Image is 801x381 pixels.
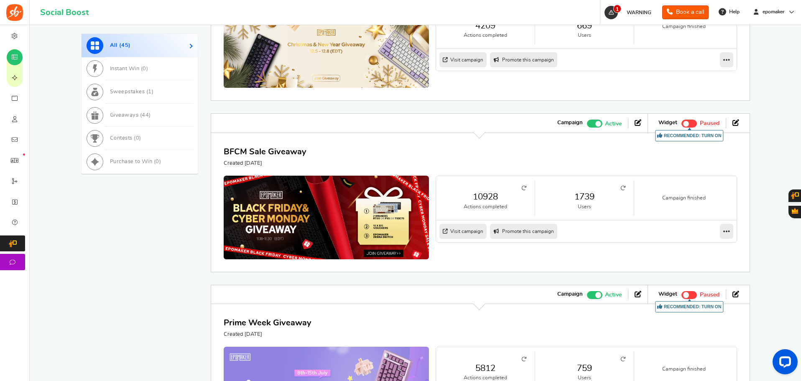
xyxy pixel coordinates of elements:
[224,160,306,167] p: Created [DATE]
[627,10,651,15] span: WARNING
[604,6,656,19] a: 1 WARNING
[142,113,149,118] span: 44
[136,136,140,141] span: 0
[444,203,526,210] small: Actions completed
[557,119,583,127] strong: Campaign
[224,148,306,156] a: BFCM Sale Giveaway
[662,5,709,19] a: Book a call
[110,113,151,118] span: Giveaways ( )
[110,89,154,95] span: Sweepstakes ( )
[788,206,801,218] button: Gratisfaction
[121,43,128,48] span: 45
[444,32,526,39] small: Actions completed
[40,8,89,17] h1: Social Boost
[148,89,152,95] span: 1
[543,32,625,39] small: Users
[605,290,622,299] span: Active
[543,191,625,203] a: 1739
[490,52,557,67] a: Promote this campaign
[766,346,801,381] iframe: LiveChat chat widget
[759,8,788,15] span: epomaker
[439,224,487,239] a: Visit campaign
[727,8,740,15] span: Help
[658,291,677,298] strong: Widget
[715,5,744,18] a: Help
[156,159,159,164] span: 0
[557,291,583,298] strong: Campaign
[652,289,726,299] li: Widget activated
[444,20,526,32] a: 4209
[110,66,148,72] span: Instant Win ( )
[643,366,725,373] small: Campaign finished
[444,362,526,374] a: 5812
[224,331,311,338] p: Created [DATE]
[224,319,311,327] a: Prime Week Giveaway
[652,118,726,128] li: Widget activated
[6,4,23,21] img: Social Boost
[658,119,677,127] strong: Widget
[23,153,25,156] em: New
[543,362,625,374] a: 759
[143,66,146,72] span: 0
[110,43,131,48] span: All ( )
[792,208,798,214] span: Gratisfaction
[643,23,725,30] small: Campaign finished
[605,119,622,128] span: Active
[613,5,621,13] span: 1
[543,203,625,210] small: Users
[490,224,557,239] a: Promote this campaign
[543,20,625,32] a: 669
[110,159,161,164] span: Purchase to Win ( )
[444,191,526,203] a: 10928
[700,292,719,298] span: Paused
[643,194,725,202] small: Campaign finished
[439,52,487,67] a: Visit campaign
[110,136,141,141] span: Contests ( )
[700,121,719,127] span: Paused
